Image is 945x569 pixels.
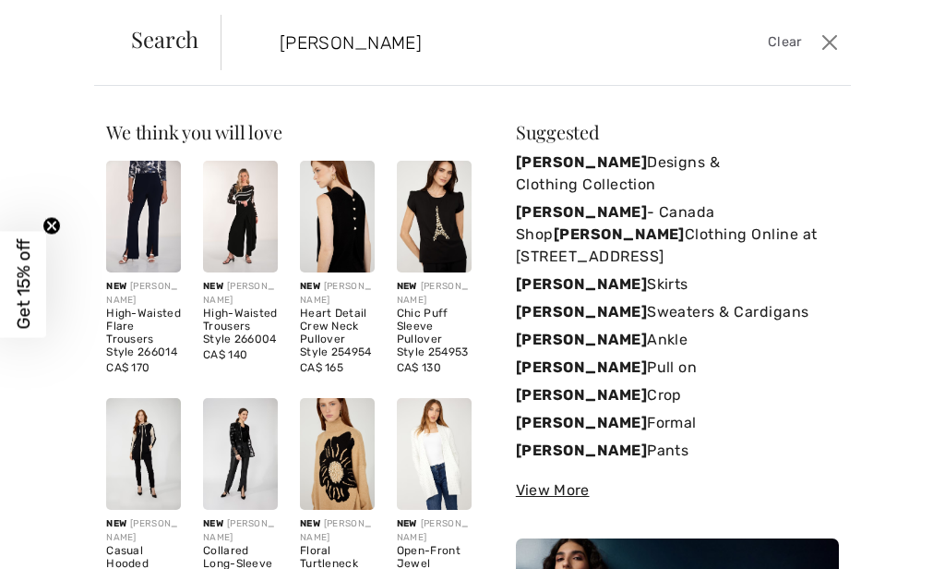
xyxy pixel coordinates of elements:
div: [PERSON_NAME] [300,517,375,545]
strong: [PERSON_NAME] [554,225,685,243]
a: [PERSON_NAME]Pull on [516,354,839,381]
img: Casual Hooded Zipper Top Style 254915. Black/Champagne [106,398,181,510]
div: [PERSON_NAME] [106,517,181,545]
img: Chic Puff Sleeve Pullover Style 254953. Black [397,161,472,272]
button: Close teaser [42,217,61,236]
strong: [PERSON_NAME] [516,303,647,321]
strong: [PERSON_NAME] [516,414,647,431]
a: [PERSON_NAME]Formal [516,409,839,437]
img: High-Waisted Flare Trousers Style 266014. Black [106,161,181,272]
img: Open-Front Jewel Embellishment Style 254998. Winter White [397,398,472,510]
span: New [106,518,126,529]
div: [PERSON_NAME] [397,280,472,308]
span: CA$ 140 [203,348,247,361]
a: [PERSON_NAME]- Canada Shop[PERSON_NAME]Clothing Online at [STREET_ADDRESS] [516,199,839,271]
div: Suggested [516,123,839,141]
strong: [PERSON_NAME] [516,153,647,171]
strong: [PERSON_NAME] [516,331,647,348]
span: New [203,281,223,292]
img: Collared Long-Sleeve Top Style 253852. Black [203,398,278,510]
strong: [PERSON_NAME] [516,442,647,459]
a: [PERSON_NAME]Sweaters & Cardigans [516,298,839,326]
strong: [PERSON_NAME] [516,275,647,293]
div: [PERSON_NAME] [203,280,278,308]
span: CA$ 170 [106,361,150,374]
a: [PERSON_NAME]Skirts [516,271,839,298]
span: We think you will love [106,119,281,144]
span: New [300,518,320,529]
img: Floral Turtleneck Pullover Style. Camel [300,398,375,510]
strong: [PERSON_NAME] [516,386,647,404]
span: New [203,518,223,529]
div: High-Waisted Trousers Style 266004 [203,308,278,345]
span: New [106,281,126,292]
img: Heart Detail Crew Neck Pullover Style 254954. Black [300,161,375,272]
strong: [PERSON_NAME] [516,358,647,376]
a: [PERSON_NAME]Crop [516,381,839,409]
div: [PERSON_NAME] [203,517,278,545]
span: New [397,281,417,292]
span: New [300,281,320,292]
div: [PERSON_NAME] [397,517,472,545]
span: Clear [768,32,802,53]
span: Search [131,28,198,50]
div: High-Waisted Flare Trousers Style 266014 [106,308,181,358]
button: Close [817,28,843,57]
div: View More [516,479,839,502]
span: Get 15% off [13,239,34,330]
span: CA$ 130 [397,361,441,374]
a: [PERSON_NAME]Pants [516,437,839,465]
div: Chic Puff Sleeve Pullover Style 254953 [397,308,472,358]
span: New [397,518,417,529]
span: CA$ 165 [300,361,343,374]
a: [PERSON_NAME]Ankle [516,326,839,354]
div: Heart Detail Crew Neck Pullover Style 254954 [300,308,375,358]
strong: [PERSON_NAME] [516,203,647,221]
input: TYPE TO SEARCH [266,15,678,70]
div: [PERSON_NAME] [300,280,375,308]
img: High-Waisted Trousers Style 266004. Black [203,161,278,272]
div: [PERSON_NAME] [106,280,181,308]
a: [PERSON_NAME]Designs & Clothing Collection [516,149,839,199]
